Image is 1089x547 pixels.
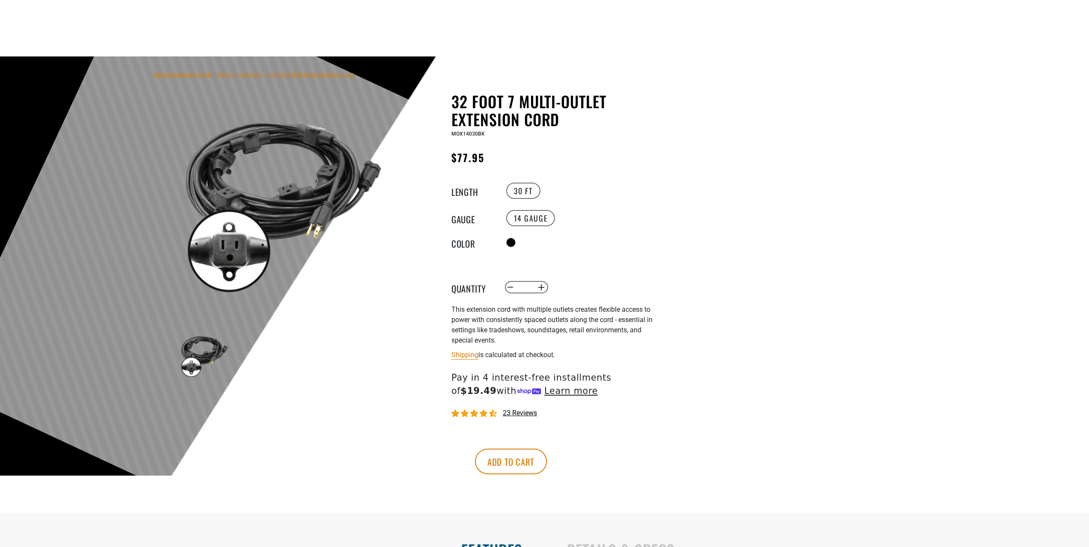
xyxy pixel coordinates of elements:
[451,305,653,344] span: This extension cord with multiple outlets creates flexible access to power with consistently spac...
[451,131,485,137] span: MOX14030BK
[217,72,262,78] a: Return to Collection
[154,69,354,80] nav: breadcrumbs
[267,72,354,78] span: 32 Foot 7 Multi-Outlet Extension Cord
[451,185,494,196] legend: Length
[214,72,215,78] span: ›
[154,72,212,78] a: Bad Ass Extension Cords
[451,237,494,248] legend: Color
[451,213,494,224] legend: Gauge
[475,449,547,474] button: Add to cart
[179,94,386,300] img: black
[179,329,229,379] img: black
[264,72,266,78] span: ›
[506,210,555,226] label: 14 Gauge
[451,351,478,359] a: Shipping
[451,349,661,361] div: is calculated at checkout.
[451,410,499,418] span: 4.74 stars
[451,92,661,128] h1: 32 Foot 7 Multi-Outlet Extension Cord
[451,150,484,165] span: $77.95
[503,409,537,417] span: 23 reviews
[451,282,494,293] label: Quantity
[506,183,540,199] label: 30 FT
